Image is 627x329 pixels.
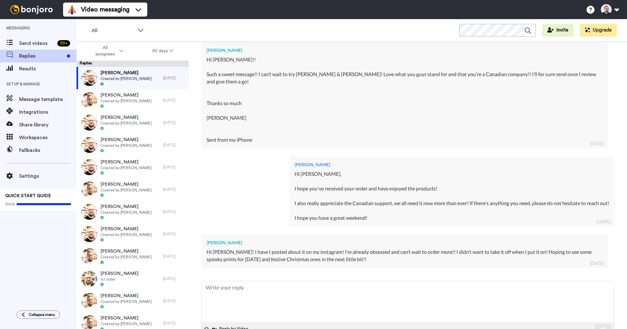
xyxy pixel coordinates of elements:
[100,248,152,254] span: [PERSON_NAME]
[100,137,152,143] span: [PERSON_NAME]
[163,254,186,259] div: [DATE]
[163,209,186,214] div: [DATE]
[5,194,51,198] span: QUICK START GUIDE
[295,161,609,168] div: [PERSON_NAME]
[19,172,77,180] span: Settings
[100,70,152,76] span: [PERSON_NAME]
[5,202,15,207] span: 100%
[57,40,70,46] div: 99 +
[590,260,604,267] div: [DATE]
[92,45,118,57] span: All assignees
[100,293,152,299] span: [PERSON_NAME]
[19,108,77,116] span: Integrations
[77,111,189,134] a: [PERSON_NAME]Created by [PERSON_NAME][DATE]
[29,312,55,317] span: Collapse menu
[207,248,603,263] div: Hi [PERSON_NAME]! I have I posted about it on my instagram! I’m already obsessed and can’t wait t...
[8,5,55,14] img: bj-logo-header-white.svg
[77,61,189,67] div: Replies
[100,181,152,188] span: [PERSON_NAME]
[81,137,97,153] img: 0ebeb185-aceb-4ea7-b17b-5d5448b0a189-thumb.jpg
[81,182,97,197] img: 11682276-afbd-4b54-bc4a-fbbc98e51baf-thumb.jpg
[19,65,77,73] span: Results
[100,232,152,237] span: Created by [PERSON_NAME]
[77,268,189,290] a: [PERSON_NAME]1st order[DATE]
[163,142,186,147] div: [DATE]
[19,121,77,129] span: Share library
[100,204,152,210] span: [PERSON_NAME]
[100,159,152,165] span: [PERSON_NAME]
[77,201,189,223] a: [PERSON_NAME]Created by [PERSON_NAME][DATE]
[77,134,189,156] a: [PERSON_NAME]Created by [PERSON_NAME][DATE]
[163,120,186,125] div: [DATE]
[295,170,609,221] div: Hi [PERSON_NAME], I hope you've received your order and have enjoyed the products! I also really ...
[207,240,603,246] div: [PERSON_NAME]
[81,70,97,86] img: 0ebeb185-aceb-4ea7-b17b-5d5448b0a189-thumb.jpg
[100,277,138,282] span: 1st order
[100,165,152,170] span: Created by [PERSON_NAME]
[77,89,189,111] a: [PERSON_NAME]Created by [PERSON_NAME][DATE]
[77,245,189,268] a: [PERSON_NAME]Created by [PERSON_NAME][DATE]
[100,76,152,81] span: Created by [PERSON_NAME]
[81,5,129,14] span: Video messaging
[81,92,97,108] img: 11682276-afbd-4b54-bc4a-fbbc98e51baf-thumb.jpg
[100,315,152,321] span: [PERSON_NAME]
[100,92,152,98] span: [PERSON_NAME]
[163,321,186,326] div: [DATE]
[81,226,97,242] img: 0ebeb185-aceb-4ea7-b17b-5d5448b0a189-thumb.jpg
[19,52,64,60] span: Replies
[19,147,77,154] span: Fallbacks
[67,4,77,15] img: vm-color.svg
[81,248,97,264] img: 11682276-afbd-4b54-bc4a-fbbc98e51baf-thumb.jpg
[590,140,604,147] div: [DATE]
[100,188,152,193] span: Created by [PERSON_NAME]
[163,187,186,192] div: [DATE]
[100,98,152,104] span: Created by [PERSON_NAME]
[100,299,152,304] span: Created by [PERSON_NAME]
[100,270,138,277] span: [PERSON_NAME]
[81,293,97,309] img: 11682276-afbd-4b54-bc4a-fbbc98e51baf-thumb.jpg
[163,298,186,304] div: [DATE]
[81,115,97,131] img: 0ebeb185-aceb-4ea7-b17b-5d5448b0a189-thumb.jpg
[100,321,152,326] span: Created by [PERSON_NAME]
[91,27,134,34] span: All
[100,210,152,215] span: Created by [PERSON_NAME]
[580,24,617,37] button: Upgrade
[163,165,186,170] div: [DATE]
[100,254,152,260] span: Created by [PERSON_NAME]
[207,47,603,54] div: [PERSON_NAME]
[100,143,152,148] span: Created by [PERSON_NAME]
[81,159,97,175] img: 0ebeb185-aceb-4ea7-b17b-5d5448b0a189-thumb.jpg
[78,42,138,60] button: All assignees
[542,24,573,37] button: Invite
[163,232,186,237] div: [DATE]
[77,156,189,178] a: [PERSON_NAME]Created by [PERSON_NAME][DATE]
[100,114,152,121] span: [PERSON_NAME]
[19,96,77,103] span: Message template
[163,98,186,103] div: [DATE]
[100,226,152,232] span: [PERSON_NAME]
[596,218,610,225] div: [DATE]
[17,311,60,319] button: Collapse menu
[19,39,55,47] span: Send videos
[19,134,77,141] span: Workspaces
[138,45,188,57] button: 30 days
[81,204,97,220] img: 0ebeb185-aceb-4ea7-b17b-5d5448b0a189-thumb.jpg
[100,121,152,126] span: Created by [PERSON_NAME]
[77,290,189,312] a: [PERSON_NAME]Created by [PERSON_NAME][DATE]
[163,276,186,281] div: [DATE]
[207,56,603,143] div: Hi [PERSON_NAME]!! Such a sweet message!! I can’t wait to try [PERSON_NAME] & [PERSON_NAME]! Love...
[77,67,189,89] a: [PERSON_NAME]Created by [PERSON_NAME][DATE]
[163,75,186,81] div: [DATE]
[81,271,97,287] img: efa524da-70a9-41f2-aa42-4cb2d5cfdec7-thumb.jpg
[77,223,189,245] a: [PERSON_NAME]Created by [PERSON_NAME][DATE]
[77,178,189,201] a: [PERSON_NAME]Created by [PERSON_NAME][DATE]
